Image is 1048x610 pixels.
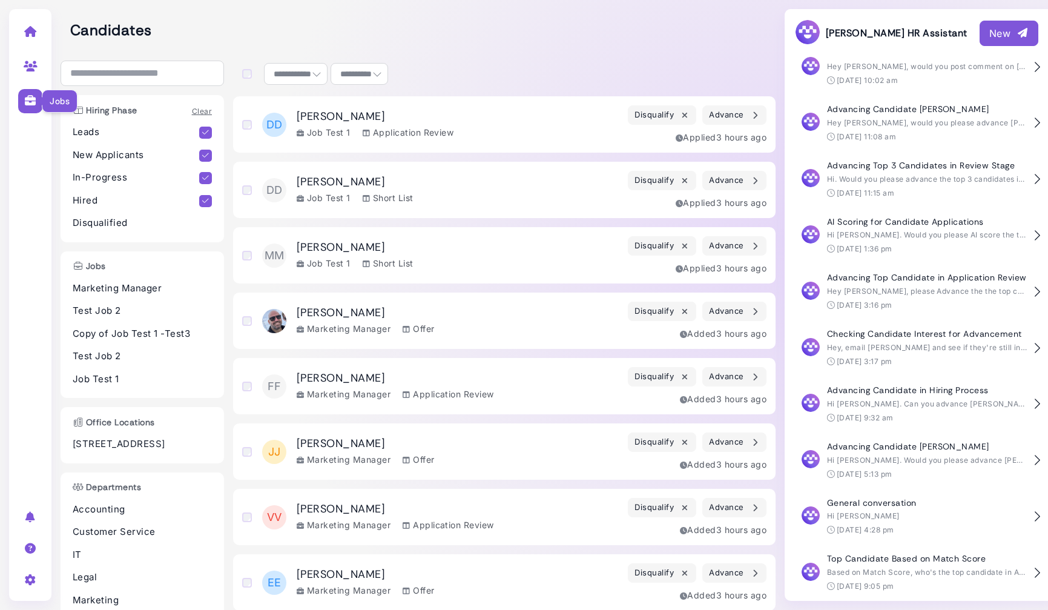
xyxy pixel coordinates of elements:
[297,372,494,385] h3: [PERSON_NAME]
[403,584,434,597] div: Offer
[827,511,900,520] span: Hi [PERSON_NAME]
[67,482,147,492] h3: Departments
[297,126,351,139] div: Job Test 1
[363,191,414,204] div: Short List
[262,374,286,399] span: FF
[837,76,898,85] time: [DATE] 10:02 am
[709,174,760,187] div: Advance
[827,104,1027,114] h4: Advancing Candidate [PERSON_NAME]
[628,433,696,452] button: Disqualify
[628,302,696,321] button: Disqualify
[628,105,696,125] button: Disqualify
[297,503,494,516] h3: [PERSON_NAME]
[363,257,414,270] div: Short List
[73,437,212,451] p: [STREET_ADDRESS]
[794,208,1038,264] button: AI Scoring for Candidate Applications Hi [PERSON_NAME]. Would you please AI score the two candida...
[297,322,391,335] div: Marketing Manager
[262,113,286,137] span: DD
[73,304,212,318] p: Test Job 2
[980,21,1038,46] button: New
[827,217,1027,227] h4: AI Scoring for Candidate Applications
[297,307,435,320] h3: [PERSON_NAME]
[297,568,435,582] h3: [PERSON_NAME]
[262,178,286,202] span: DD
[262,571,286,595] span: EE
[73,148,199,162] p: New Applicants
[262,440,286,464] span: JJ
[989,26,1029,41] div: New
[680,327,766,340] div: Added
[716,197,766,208] time: Aug 26, 2025
[403,519,494,531] div: Application Review
[794,376,1038,433] button: Advancing Candidate in Hiring Process Hi [PERSON_NAME]. Can you advance [PERSON_NAME]? [DATE] 9:3...
[827,273,1027,283] h4: Advancing Top Candidate in Application Review
[702,105,766,125] button: Advance
[702,236,766,256] button: Advance
[709,567,760,580] div: Advance
[70,22,776,39] h2: Candidates
[73,548,212,562] p: IT
[716,394,766,404] time: Aug 26, 2025
[67,105,143,116] h3: Hiring Phase
[73,373,212,386] p: Job Test 1
[702,433,766,452] button: Advance
[628,498,696,517] button: Disqualify
[73,282,212,296] p: Marketing Manager
[837,357,892,366] time: [DATE] 3:17 pm
[297,437,435,451] h3: [PERSON_NAME]
[702,498,766,517] button: Advance
[67,417,161,428] h3: Office Locations
[73,216,212,230] p: Disqualified
[827,498,1027,508] h4: General conversation
[676,131,766,144] div: Applied
[702,302,766,321] button: Advance
[297,453,391,466] div: Marketing Manager
[634,436,690,449] div: Disqualify
[634,109,690,122] div: Disqualify
[73,327,212,341] p: Copy of Job Test 1 -Test3
[12,84,50,116] a: Jobs
[262,505,286,529] span: VV
[716,525,766,535] time: Aug 26, 2025
[702,563,766,583] button: Advance
[716,328,766,339] time: Aug 26, 2025
[297,257,351,270] div: Job Test 1
[794,151,1038,208] button: Advancing Top 3 Candidates in Review Stage Hi. Would you please advance the top 3 candidates in t...
[192,107,212,116] a: Clear
[794,545,1038,601] button: Top Candidate Based on Match Score Based on Match Score, who's the top candidate in Application R...
[827,399,1036,408] span: Hi [PERSON_NAME]. Can you advance [PERSON_NAME]?
[73,594,212,608] p: Marketing
[297,584,391,597] div: Marketing Manager
[634,567,690,580] div: Disqualify
[297,176,414,189] h3: [PERSON_NAME]
[827,385,1027,396] h4: Advancing Candidate in Hiring Process
[634,305,690,318] div: Disqualify
[628,236,696,256] button: Disqualify
[827,554,1027,564] h4: Top Candidate Based on Match Score
[716,459,766,469] time: Aug 26, 2025
[73,571,212,585] p: Legal
[628,563,696,583] button: Disqualify
[794,264,1038,320] button: Advancing Top Candidate in Application Review Hey [PERSON_NAME], please Advance the the top candi...
[297,191,351,204] div: Job Test 1
[702,367,766,386] button: Advance
[634,240,690,253] div: Disqualify
[794,39,1038,95] button: Feedback on Candidate Fit for Role Hey [PERSON_NAME], would you post comment on [PERSON_NAME] sha...
[403,453,434,466] div: Offer
[794,19,967,47] h3: [PERSON_NAME] HR Assistant
[716,590,766,600] time: Aug 26, 2025
[628,171,696,190] button: Disqualify
[680,589,766,602] div: Added
[827,161,1027,171] h4: Advancing Top 3 Candidates in Review Stage
[680,523,766,536] div: Added
[709,502,760,514] div: Advance
[837,132,896,141] time: [DATE] 11:08 am
[837,244,892,253] time: [DATE] 1:36 pm
[680,458,766,471] div: Added
[709,371,760,383] div: Advance
[73,525,212,539] p: Customer Service
[794,489,1038,545] button: General conversation Hi [PERSON_NAME] [DATE] 4:28 pm
[709,305,760,318] div: Advance
[634,174,690,187] div: Disqualify
[403,322,434,335] div: Offer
